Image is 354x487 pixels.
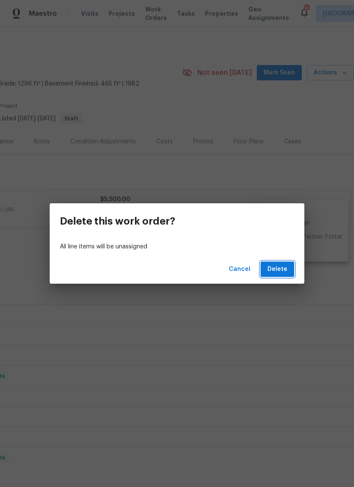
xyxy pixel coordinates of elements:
[267,264,287,275] span: Delete
[229,264,250,275] span: Cancel
[60,215,175,227] h3: Delete this work order?
[261,262,294,277] button: Delete
[60,242,294,251] p: All line items will be unassigned
[225,262,254,277] button: Cancel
